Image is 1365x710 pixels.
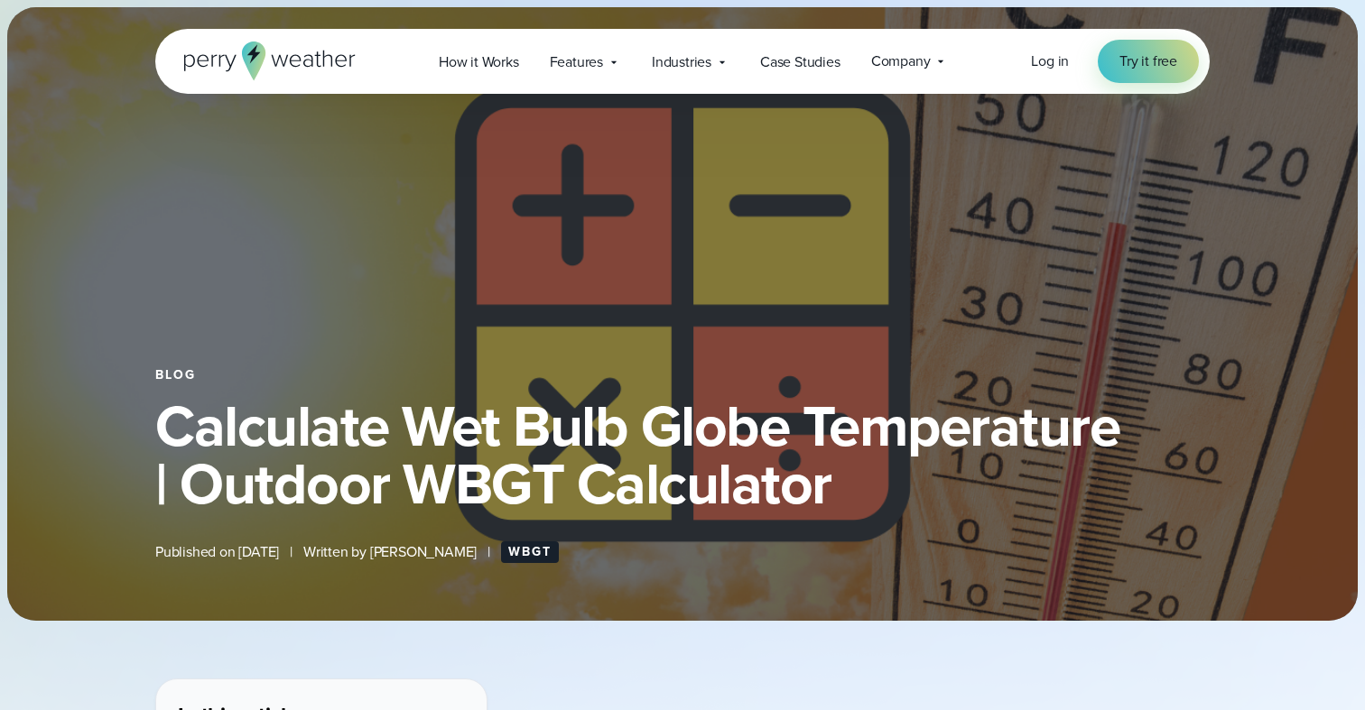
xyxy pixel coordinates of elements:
div: Blog [155,368,1210,383]
span: Try it free [1119,51,1177,72]
span: How it Works [439,51,519,73]
span: Case Studies [760,51,840,73]
span: Company [871,51,931,72]
a: WBGT [501,541,559,563]
span: Written by [PERSON_NAME] [303,541,477,563]
span: Features [550,51,603,73]
a: Try it free [1098,40,1199,83]
a: Log in [1031,51,1069,72]
span: Log in [1031,51,1069,71]
span: Published on [DATE] [155,541,279,563]
h1: Calculate Wet Bulb Globe Temperature | Outdoor WBGT Calculator [155,397,1210,512]
span: | [290,541,292,563]
span: Industries [652,51,711,73]
a: How it Works [423,43,534,80]
span: | [487,541,490,563]
a: Case Studies [745,43,856,80]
